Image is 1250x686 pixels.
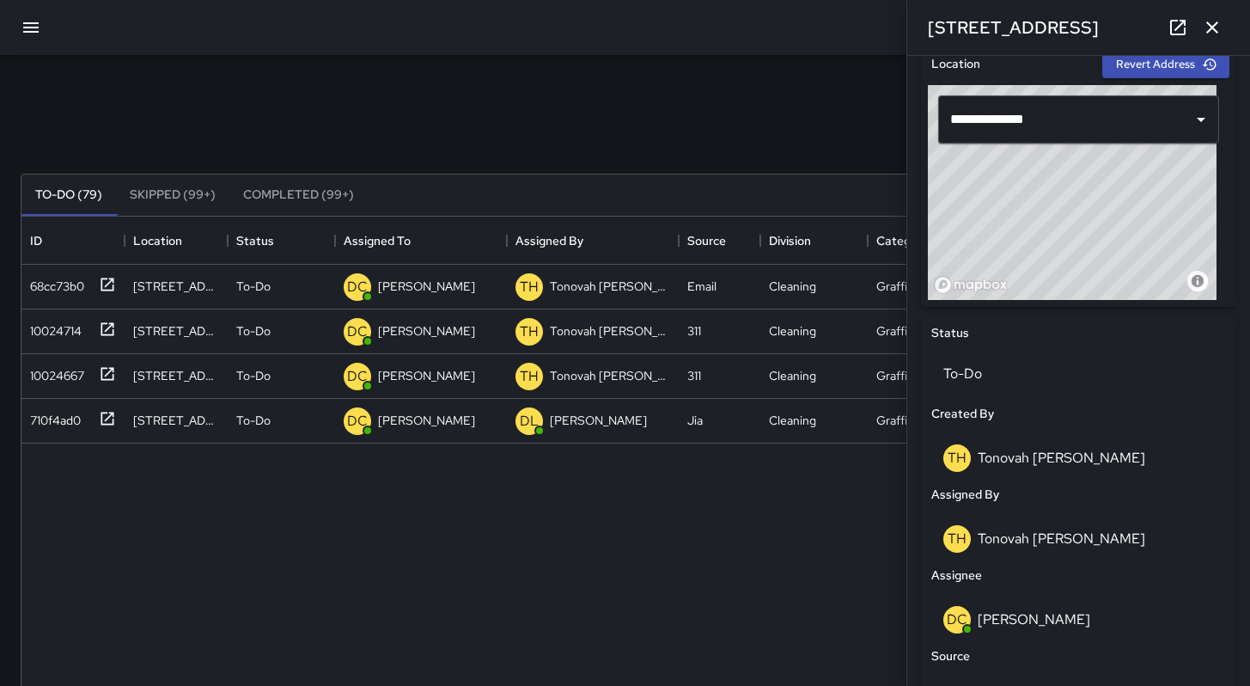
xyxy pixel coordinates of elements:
p: Tonovah [PERSON_NAME] [550,278,670,295]
p: DC [347,322,368,342]
p: To-Do [236,367,271,384]
div: Status [228,217,335,265]
p: TH [520,366,539,387]
div: Division [769,217,811,265]
button: Completed (99+) [229,175,368,216]
div: Source [687,217,726,265]
div: Jia [687,412,703,429]
div: Status [236,217,274,265]
p: DC [347,411,368,432]
div: Graffiti [876,322,914,340]
div: Source [679,217,760,265]
div: 10024667 [23,360,84,384]
p: [PERSON_NAME] [378,278,475,295]
div: Category [876,217,928,265]
div: Graffiti [876,367,914,384]
div: ID [21,217,125,265]
div: Assigned To [335,217,507,265]
p: DC [347,277,368,297]
div: ID [30,217,42,265]
p: [PERSON_NAME] [378,322,475,340]
div: 311 [687,322,701,340]
div: 10024714 [23,315,82,340]
div: Email [687,278,716,295]
div: 710f4ad0 [23,405,81,429]
div: Cleaning [769,412,816,429]
p: To-Do [236,322,271,340]
div: 311 [687,367,701,384]
div: Cleaning [769,367,816,384]
div: 999 Brannan Street [133,367,219,384]
div: Location [133,217,182,265]
button: Skipped (99+) [116,175,229,216]
div: 68cc73b0 [23,271,84,295]
p: To-Do [236,412,271,429]
div: Graffiti [876,278,914,295]
div: Division [760,217,868,265]
p: TH [520,322,539,342]
p: [PERSON_NAME] [378,367,475,384]
div: Assigned By [507,217,679,265]
div: Cleaning [769,322,816,340]
p: TH [520,277,539,297]
div: 520 6th Street [133,412,219,429]
div: Graffiti [876,412,914,429]
div: Cleaning [769,278,816,295]
p: [PERSON_NAME] [378,412,475,429]
button: To-Do (79) [21,175,116,216]
div: 586 6th Street [133,278,219,295]
div: Assigned To [344,217,411,265]
p: DL [520,411,539,432]
p: DC [347,366,368,387]
p: Tonovah [PERSON_NAME] [550,322,670,340]
div: Assigned By [515,217,583,265]
div: Location [125,217,228,265]
p: To-Do [236,278,271,295]
p: [PERSON_NAME] [550,412,647,429]
p: Tonovah [PERSON_NAME] [550,367,670,384]
div: 670 Natoma Street [133,322,219,340]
